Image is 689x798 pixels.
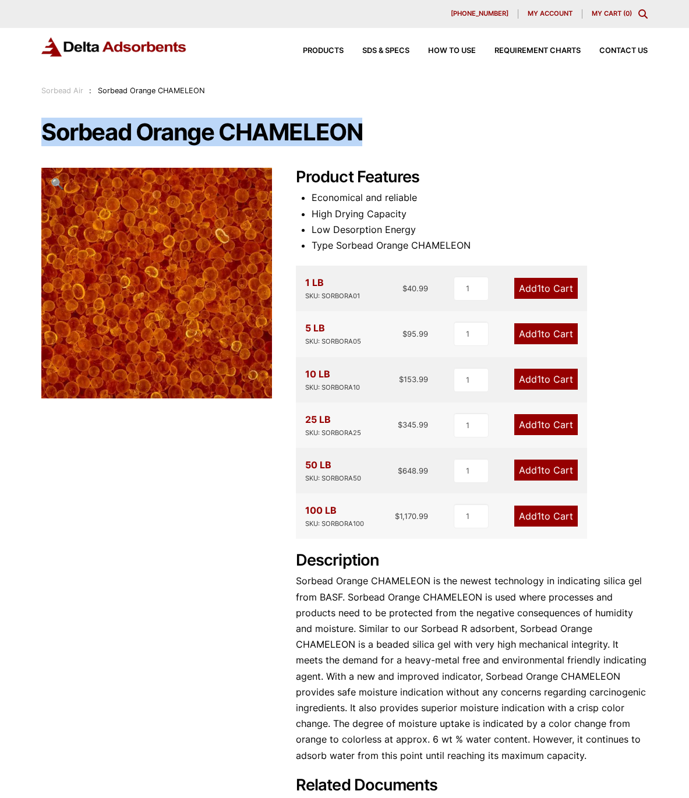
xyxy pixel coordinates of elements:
[305,503,364,529] div: 100 LB
[402,329,407,338] span: $
[362,47,409,55] span: SDS & SPECS
[296,551,648,570] h2: Description
[537,283,541,294] span: 1
[312,190,648,206] li: Economical and reliable
[402,284,407,293] span: $
[537,510,541,522] span: 1
[344,47,409,55] a: SDS & SPECS
[305,412,361,439] div: 25 LB
[98,86,205,95] span: Sorbead Orange CHAMELEON
[402,329,428,338] bdi: 95.99
[537,328,541,340] span: 1
[518,9,582,19] a: My account
[395,511,428,521] bdi: 1,170.99
[441,9,518,19] a: [PHONE_NUMBER]
[312,222,648,238] li: Low Desorption Energy
[476,47,581,55] a: Requirement Charts
[305,382,360,393] div: SKU: SORBORA10
[41,86,83,95] a: Sorbead Air
[89,86,91,95] span: :
[398,466,402,475] span: $
[312,206,648,222] li: High Drying Capacity
[398,420,402,429] span: $
[599,47,648,55] span: Contact Us
[312,238,648,253] li: Type Sorbead Orange CHAMELEON
[528,10,573,17] span: My account
[305,291,360,302] div: SKU: SORBORA01
[41,168,73,200] a: View full-screen image gallery
[451,10,508,17] span: [PHONE_NUMBER]
[398,466,428,475] bdi: 648.99
[41,37,187,57] img: Delta Adsorbents
[514,414,578,435] a: Add1to Cart
[514,506,578,527] a: Add1to Cart
[514,278,578,299] a: Add1to Cart
[537,464,541,476] span: 1
[494,47,581,55] span: Requirement Charts
[305,366,360,393] div: 10 LB
[537,419,541,430] span: 1
[305,457,361,484] div: 50 LB
[51,177,64,190] span: 🔍
[305,336,361,347] div: SKU: SORBORA05
[399,375,404,384] span: $
[638,9,648,19] div: Toggle Modal Content
[305,320,361,347] div: 5 LB
[514,460,578,481] a: Add1to Cart
[402,284,428,293] bdi: 40.99
[514,323,578,344] a: Add1to Cart
[303,47,344,55] span: Products
[305,275,360,302] div: 1 LB
[399,375,428,384] bdi: 153.99
[581,47,648,55] a: Contact Us
[592,9,632,17] a: My Cart (0)
[398,420,428,429] bdi: 345.99
[626,9,630,17] span: 0
[514,369,578,390] a: Add1to Cart
[305,518,364,529] div: SKU: SORBORA100
[305,473,361,484] div: SKU: SORBORA50
[537,373,541,385] span: 1
[395,511,400,521] span: $
[305,428,361,439] div: SKU: SORBORA25
[41,120,648,144] h1: Sorbead Orange CHAMELEON
[409,47,476,55] a: How to Use
[428,47,476,55] span: How to Use
[296,573,648,763] p: Sorbead Orange CHAMELEON is the newest technology in indicating silica gel from BASF. Sorbead Ora...
[296,168,648,187] h2: Product Features
[284,47,344,55] a: Products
